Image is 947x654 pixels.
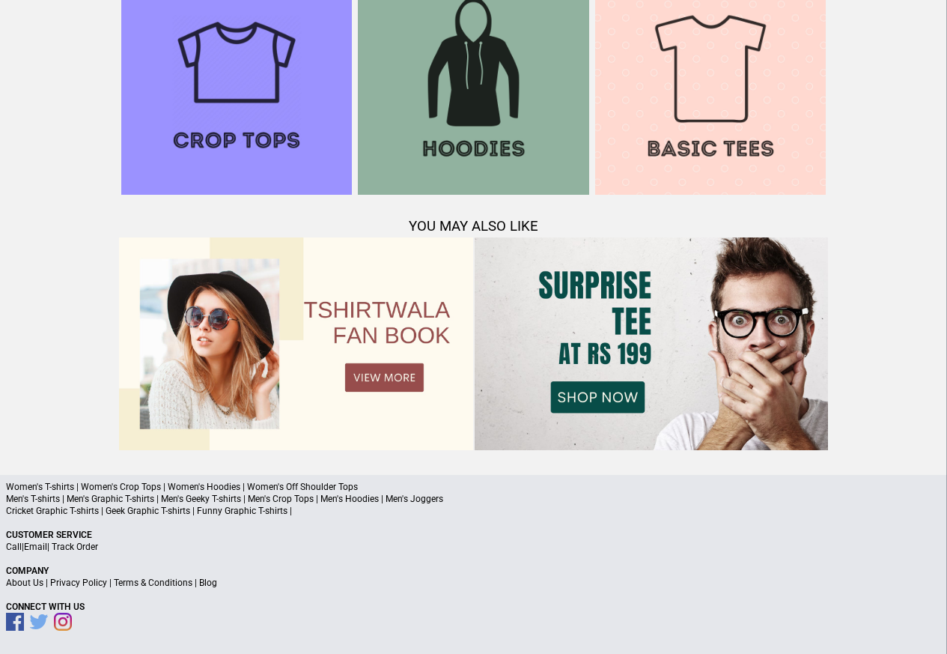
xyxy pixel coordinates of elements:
[52,542,98,552] a: Track Order
[114,578,192,588] a: Terms & Conditions
[6,578,43,588] a: About Us
[6,505,941,517] p: Cricket Graphic T-shirts | Geek Graphic T-shirts | Funny Graphic T-shirts |
[6,481,941,493] p: Women's T-shirts | Women's Crop Tops | Women's Hoodies | Women's Off Shoulder Tops
[6,493,941,505] p: Men's T-shirts | Men's Graphic T-shirts | Men's Geeky T-shirts | Men's Crop Tops | Men's Hoodies ...
[409,218,538,234] span: YOU MAY ALSO LIKE
[199,578,217,588] a: Blog
[50,578,107,588] a: Privacy Policy
[6,542,22,552] a: Call
[6,577,941,589] p: | | |
[24,542,47,552] a: Email
[6,565,941,577] p: Company
[6,541,941,553] p: | |
[6,601,941,613] p: Connect With Us
[6,529,941,541] p: Customer Service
